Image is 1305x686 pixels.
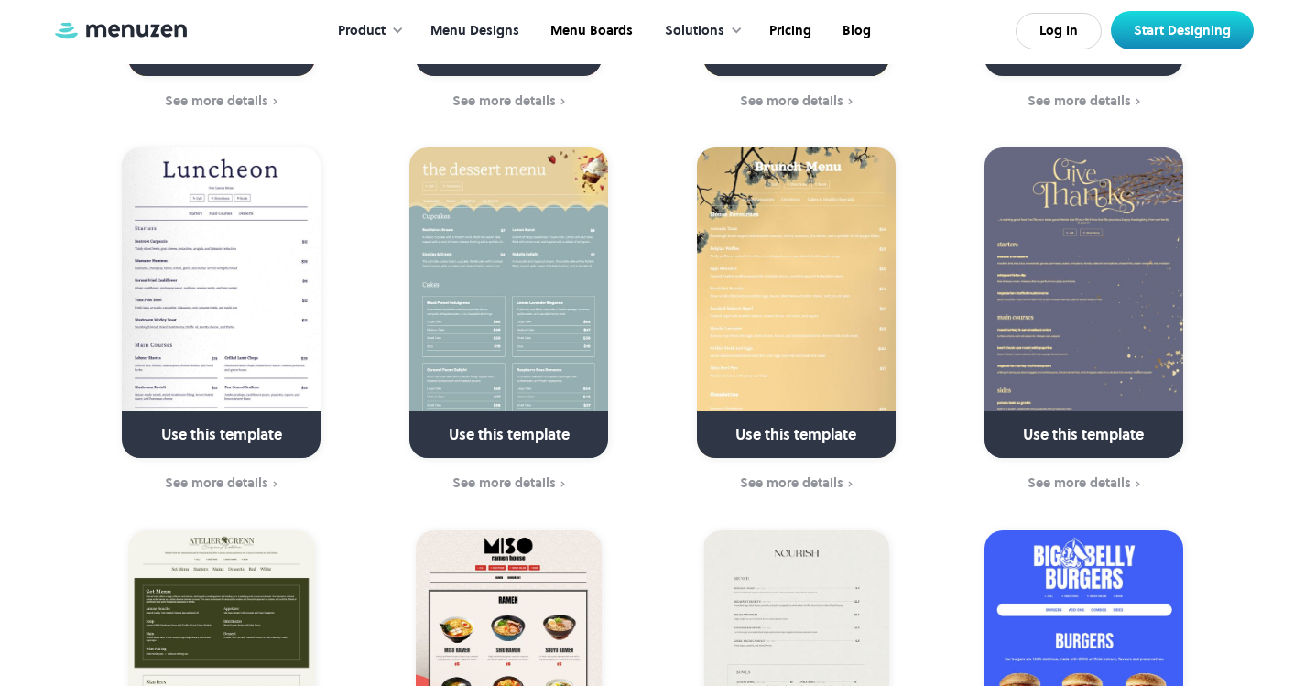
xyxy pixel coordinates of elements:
a: Blog [825,3,885,60]
a: See more details [90,92,354,112]
div: See more details [165,93,268,108]
a: See more details [90,474,354,494]
a: Menu Boards [533,3,647,60]
div: See more details [1028,475,1131,490]
a: See more details [952,92,1216,112]
a: Menu Designs [413,3,533,60]
a: Log In [1016,13,1102,49]
div: See more details [165,475,268,490]
a: Start Designing [1111,11,1254,49]
a: See more details [376,92,641,112]
a: See more details [952,474,1216,494]
div: See more details [452,93,556,108]
div: Solutions [665,21,724,41]
a: Use this template [122,147,321,458]
a: Use this template [409,147,608,458]
div: See more details [452,475,556,490]
div: See more details [740,475,843,490]
a: See more details [664,92,929,112]
div: Product [320,3,413,60]
div: Solutions [647,3,752,60]
div: See more details [740,93,843,108]
div: Product [338,21,386,41]
a: See more details [376,474,641,494]
a: See more details [664,474,929,494]
div: See more details [1028,93,1131,108]
a: Use this template [697,147,896,458]
a: Use this template [984,147,1183,458]
a: Pricing [752,3,825,60]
